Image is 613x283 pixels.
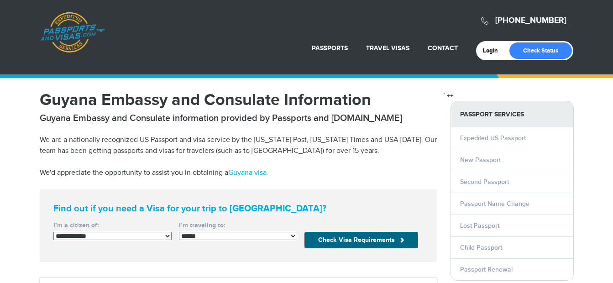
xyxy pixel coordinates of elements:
h2: Guyana Embassy and Consulate information provided by Passports and [DOMAIN_NAME] [40,113,437,124]
a: [PHONE_NUMBER] [495,16,566,26]
a: Login [483,47,504,54]
a: Travel Visas [366,44,409,52]
h1: Guyana Embassy and Consulate Information [40,92,437,108]
a: Passports [312,44,348,52]
p: We are a nationally recognized US Passport and visa service by the [US_STATE] Post, [US_STATE] Ti... [40,135,437,157]
strong: PASSPORT SERVICES [451,101,573,127]
a: Lost Passport [460,222,499,230]
a: Contact [428,44,458,52]
a: Passport Name Change [460,200,529,208]
a: New Passport [460,156,501,164]
a: Second Passport [460,178,509,186]
a: Passport Renewal [460,266,513,273]
a: Check Status [509,42,572,59]
button: Check Visa Requirements [304,232,418,248]
p: We'd appreciate the opportunity to assist you in obtaining a [40,168,437,178]
label: I’m traveling to: [179,221,297,230]
a: Expedited US Passport [460,134,526,142]
a: Passports & [DOMAIN_NAME] [40,12,105,53]
a: Child Passport [460,244,502,252]
strong: Find out if you need a Visa for your trip to [GEOGRAPHIC_DATA]? [53,203,423,214]
a: Guyana visa. [228,168,268,177]
label: I’m a citizen of: [53,221,172,230]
